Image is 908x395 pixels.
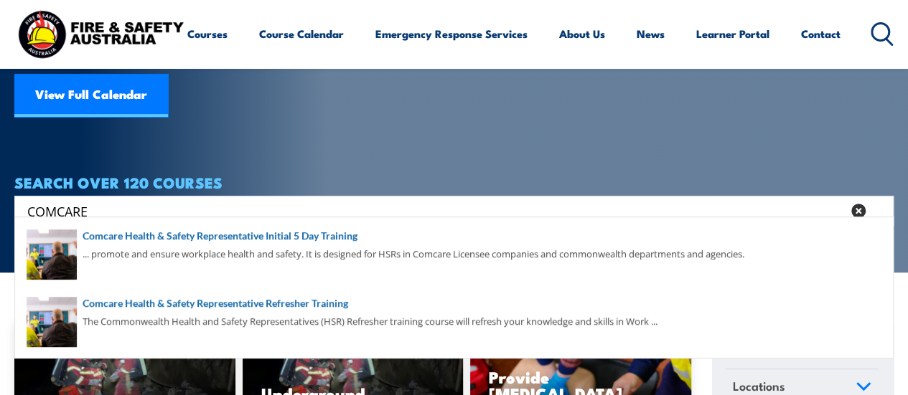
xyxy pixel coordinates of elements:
[187,16,228,51] a: Courses
[637,16,665,51] a: News
[30,201,845,221] form: Search form
[14,74,168,117] a: View Full Calendar
[27,228,881,244] a: Comcare Health & Safety Representative Initial 5 Day Training
[559,16,605,51] a: About Us
[259,16,344,51] a: Course Calendar
[696,16,769,51] a: Learner Portal
[27,295,881,311] a: Comcare Health & Safety Representative Refresher Training
[801,16,841,51] a: Contact
[869,201,889,221] button: Search magnifier button
[27,200,842,222] input: Search input
[14,174,894,190] h4: SEARCH OVER 120 COURSES
[375,16,528,51] a: Emergency Response Services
